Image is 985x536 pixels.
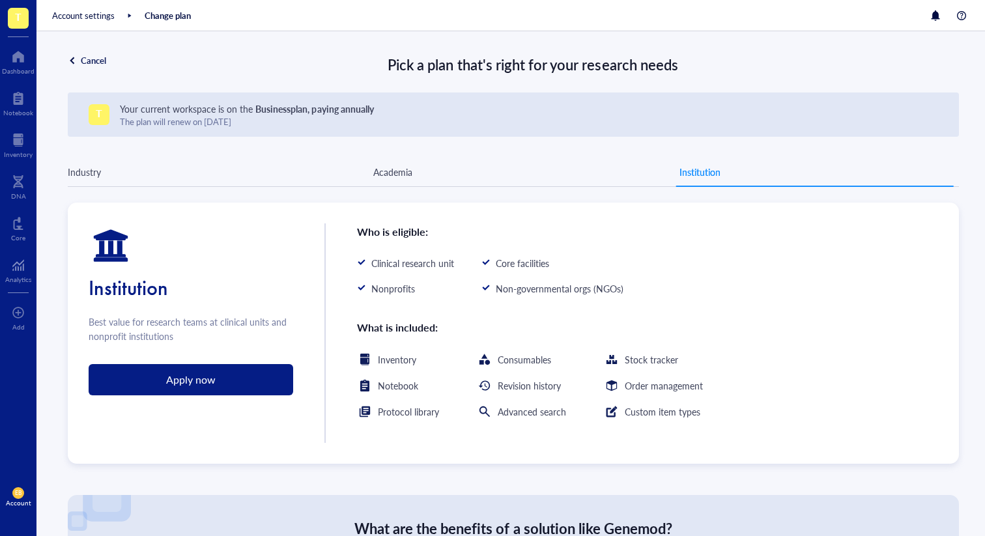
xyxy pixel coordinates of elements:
div: Nonprofits [371,281,415,296]
a: Notebook [3,88,33,117]
div: Custom item types [625,404,700,419]
div: Who is eligible: [357,223,552,240]
div: Inventory [378,352,416,367]
a: Apply now [89,364,293,395]
div: Order management [625,378,703,393]
div: Protocol library [378,404,439,419]
a: Dashboard [2,46,35,75]
div: Core [11,234,25,242]
div: Core facilities [496,256,549,270]
a: Core [11,213,25,242]
span: T [96,105,102,121]
div: Stock tracker [625,352,678,367]
div: Dashboard [2,67,35,75]
div: The plan will renew on [DATE] [120,116,374,128]
div: Your current workspace is on the [120,102,374,116]
div: Notebook [3,109,33,117]
div: Non-governmental orgs (NGOs) [496,281,623,296]
span: EB [15,490,21,496]
div: Change plan [145,10,191,21]
div: Account [6,499,31,507]
b: Business plan, paying annually [255,102,373,115]
span: T [15,8,21,25]
div: Advanced search [498,404,566,419]
a: Analytics [5,255,31,283]
img: Left img [68,462,131,531]
div: Cancel [81,55,106,66]
div: DNA [11,192,26,200]
div: Add [12,323,25,331]
a: Cancel [68,55,107,66]
a: Inventory [4,130,33,158]
a: Account settings [52,10,115,21]
div: Inventory [4,150,33,158]
div: Notebook [378,378,418,393]
div: What is included: [357,319,711,336]
div: Consumables [498,352,551,367]
div: Clinical research unit [371,256,454,270]
div: Analytics [5,275,31,283]
div: Pick a plan that's right for your research needs [107,52,959,77]
div: Apply now [166,371,216,388]
div: Revision history [498,378,561,393]
a: DNA [11,171,26,200]
div: Academia [373,165,412,179]
div: Institution [679,165,721,179]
